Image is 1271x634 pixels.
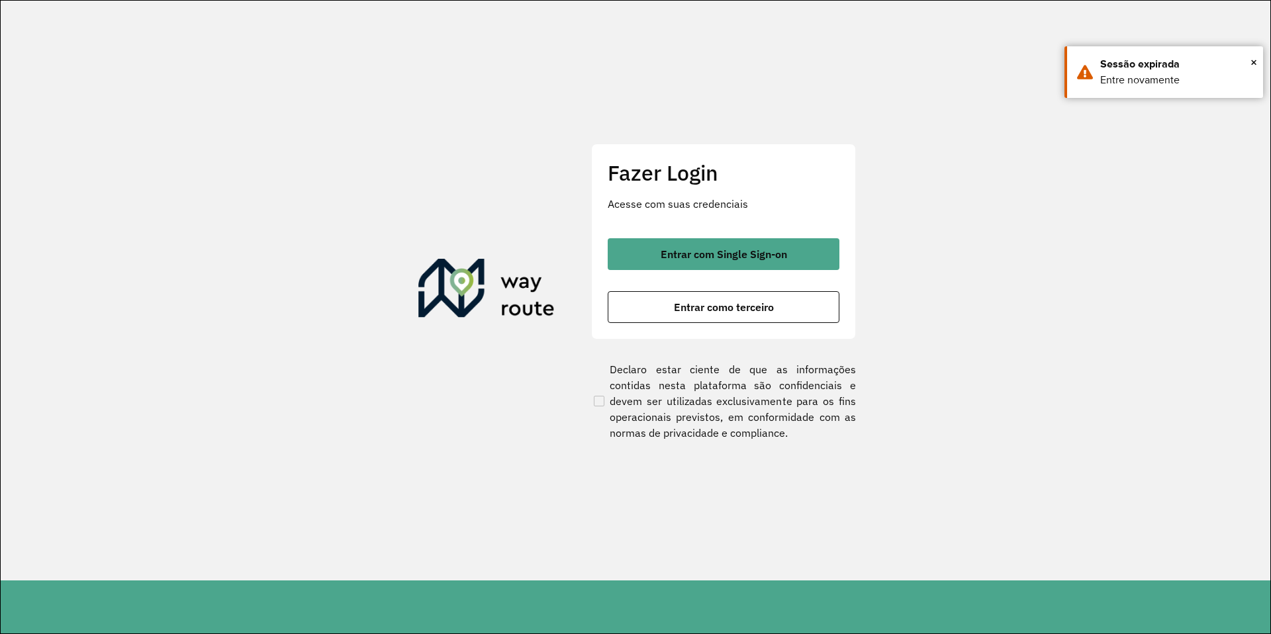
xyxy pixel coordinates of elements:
[608,160,839,185] h2: Fazer Login
[591,361,856,441] label: Declaro estar ciente de que as informações contidas nesta plataforma são confidenciais e devem se...
[1250,52,1257,72] button: Close
[608,291,839,323] button: button
[661,249,787,259] span: Entrar com Single Sign-on
[1100,56,1253,72] div: Sessão expirada
[418,259,555,322] img: Roteirizador AmbevTech
[608,196,839,212] p: Acesse com suas credenciais
[1100,72,1253,88] div: Entre novamente
[1250,52,1257,72] span: ×
[608,238,839,270] button: button
[674,302,774,312] span: Entrar como terceiro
